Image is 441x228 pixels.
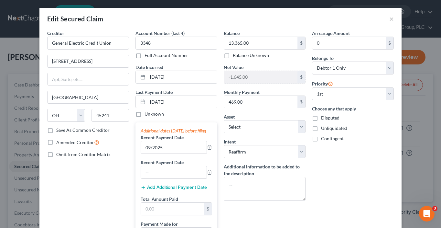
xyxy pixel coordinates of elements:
input: -- [141,141,207,154]
input: Apt, Suite, etc... [48,73,129,85]
span: Creditor [47,30,64,36]
span: Omit from Creditor Matrix [56,152,111,157]
div: Edit Secured Claim [47,14,103,23]
input: 0.00 [224,71,297,83]
span: Contingent [321,136,344,141]
label: Monthly Payment [224,89,260,96]
input: Enter address... [48,55,129,67]
label: Balance [224,30,240,37]
span: Asset [224,114,235,120]
label: Unknown [145,111,164,117]
iframe: Intercom live chat [419,206,435,222]
button: Add Additional Payment Date [141,185,207,190]
input: 0.00 [224,96,297,108]
span: Amended Creditor [56,140,94,145]
span: Belongs To [312,55,334,61]
input: 0.00 [312,37,386,49]
div: $ [204,203,212,215]
label: Net Value [224,64,243,71]
label: Account Number (last 4) [135,30,185,37]
label: Balance Unknown [233,52,269,59]
div: $ [297,37,305,49]
span: Unliquidated [321,125,347,131]
div: $ [297,96,305,108]
input: Enter city... [48,91,129,103]
label: Recent Payment Date [141,159,184,166]
span: Disputed [321,115,339,120]
label: Arrearage Amount [312,30,350,37]
input: -- [141,166,207,178]
input: Enter zip... [91,109,129,122]
label: Choose any that apply [312,105,394,112]
input: MM/DD/YYYY [148,71,217,83]
label: Additional information to be added to the description [224,163,306,177]
input: 0.00 [141,203,204,215]
label: Recent Payment Date [141,134,184,141]
label: Save As Common Creditor [56,127,110,133]
label: Priority [312,80,333,87]
div: $ [386,37,393,49]
label: Last Payment Date [135,89,173,96]
div: Additional dates [DATE] before filing [141,128,212,134]
input: 0.00 [224,37,297,49]
input: XXXX [135,37,217,50]
label: Full Account Number [145,52,188,59]
label: Date Incurred [135,64,163,71]
div: $ [297,71,305,83]
label: Payment Made for [141,221,178,227]
label: Intent [224,138,236,145]
input: MM/DD/YYYY [148,96,217,108]
label: Total Amount Paid [141,196,178,202]
button: × [389,15,394,23]
span: 3 [432,206,437,211]
input: Search creditor by name... [47,37,129,50]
